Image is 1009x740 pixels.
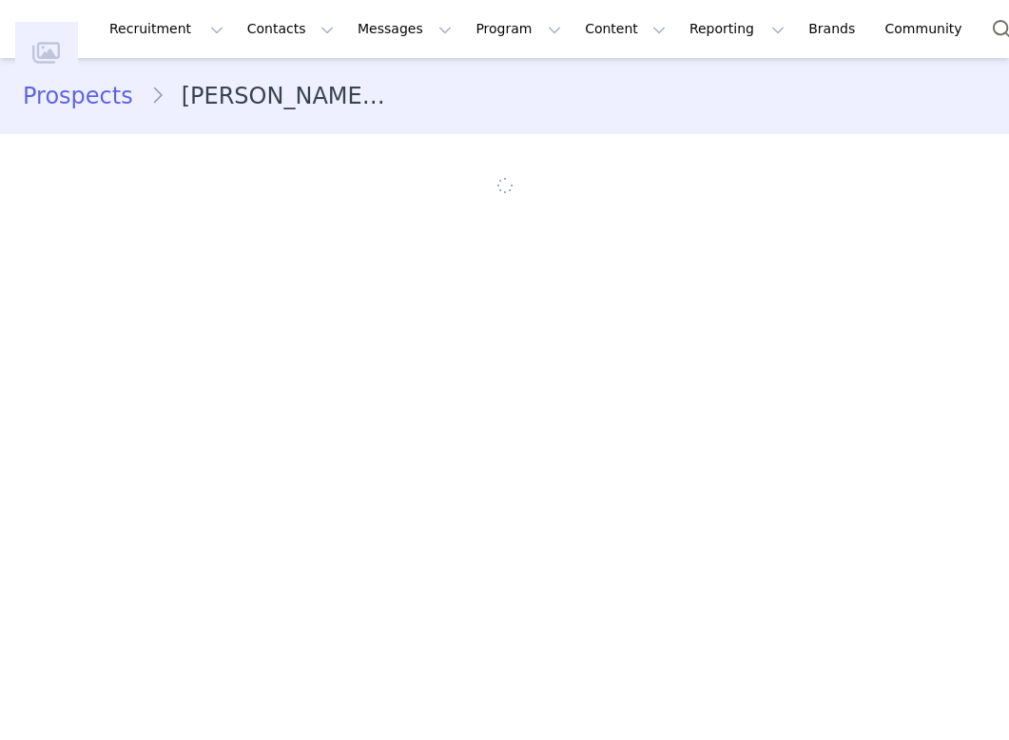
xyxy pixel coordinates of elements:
[573,8,677,50] button: Content
[874,8,982,50] a: Community
[346,8,463,50] button: Messages
[797,8,872,50] a: Brands
[236,8,345,50] button: Contacts
[464,8,572,50] button: Program
[678,8,796,50] button: Reporting
[23,79,150,113] a: Prospects
[98,8,235,50] button: Recruitment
